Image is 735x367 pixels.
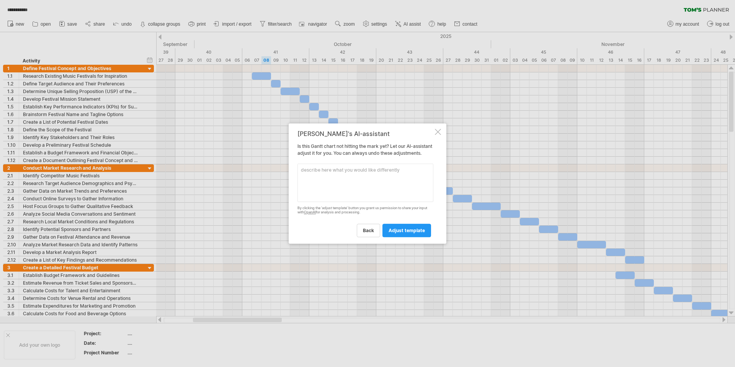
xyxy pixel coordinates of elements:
[297,206,433,215] div: By clicking the 'adjust template' button you grant us permission to share your input with for ana...
[297,130,433,137] div: [PERSON_NAME]'s AI-assistant
[304,210,316,214] a: OpenAI
[389,228,425,233] span: adjust template
[363,228,374,233] span: back
[357,224,380,237] a: back
[382,224,431,237] a: adjust template
[297,130,433,237] div: Is this Gantt chart not hitting the mark yet? Let our AI-assistant adjust it for you. You can alw...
